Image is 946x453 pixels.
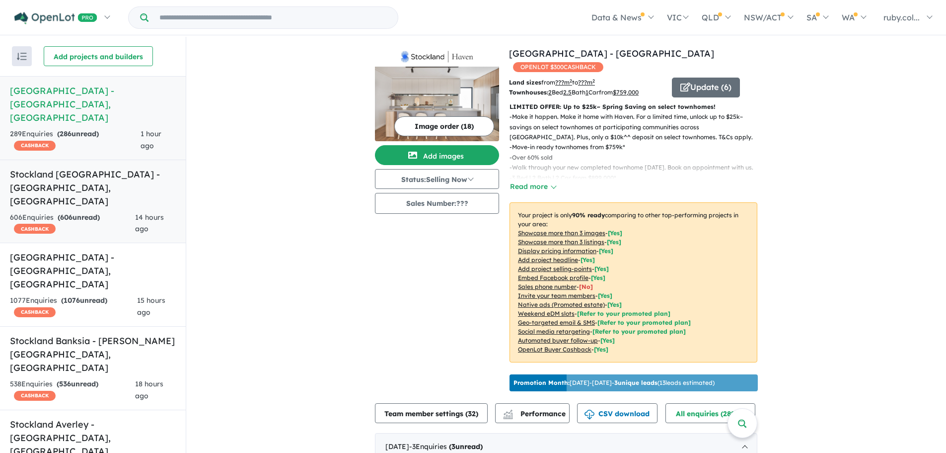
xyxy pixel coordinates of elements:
button: All enquiries (289) [665,403,755,423]
img: bar-chart.svg [503,413,513,419]
p: - Move-in ready townhomes from $759k* [509,142,765,152]
u: Geo-targeted email & SMS [518,319,595,326]
button: Team member settings (32) [375,403,488,423]
img: Stockland Haven - Altona North [375,67,499,141]
img: Openlot PRO Logo White [14,12,97,24]
button: CSV download [577,403,657,423]
u: Display pricing information [518,247,596,255]
span: [ Yes ] [607,238,621,246]
u: 2.5 [563,89,572,96]
button: Add images [375,145,499,165]
strong: ( unread) [449,442,483,451]
strong: ( unread) [57,129,99,138]
button: Sales Number:??? [375,193,499,214]
u: 1 [585,89,588,96]
p: - 3 Bed | 2 Bath | 2 Car from $899,000* 4 Bed | 3 Bath | 2 Car from $999,999* [509,173,765,193]
span: 1 hour ago [141,129,161,150]
p: [DATE] - [DATE] - ( 13 leads estimated) [513,378,715,387]
button: Status:Selling Now [375,169,499,189]
u: Embed Facebook profile [518,274,588,281]
p: Bed Bath Car from [509,88,664,97]
strong: ( unread) [61,296,107,305]
span: [Yes] [607,301,622,308]
strong: ( unread) [57,379,98,388]
u: Social media retargeting [518,328,590,335]
span: 14 hours ago [135,213,164,234]
u: ???m [578,79,595,86]
span: Performance [505,409,566,418]
strong: ( unread) [58,213,100,222]
p: - Over 60% sold [509,153,765,163]
span: 536 [59,379,71,388]
span: [Refer to your promoted plan] [592,328,686,335]
span: [Refer to your promoted plan] [577,310,670,317]
a: [GEOGRAPHIC_DATA] - [GEOGRAPHIC_DATA] [509,48,714,59]
span: [ No ] [579,283,593,290]
span: CASHBACK [14,224,56,234]
h5: [GEOGRAPHIC_DATA] - [GEOGRAPHIC_DATA] , [GEOGRAPHIC_DATA] [10,84,176,124]
button: Add projects and builders [44,46,153,66]
b: 3 unique leads [614,379,657,386]
span: 15 hours ago [137,296,165,317]
button: Update (6) [672,78,740,97]
span: [ Yes ] [608,229,622,237]
span: [ Yes ] [599,247,613,255]
button: Image order (18) [394,116,494,136]
span: [ Yes ] [598,292,612,299]
span: 286 [60,129,72,138]
span: [Yes] [600,337,615,344]
span: OPENLOT $ 300 CASHBACK [513,62,603,72]
u: Add project selling-points [518,265,592,272]
u: Invite your team members [518,292,595,299]
div: 606 Enquir ies [10,212,135,236]
u: OpenLot Buyer Cashback [518,346,591,353]
span: ruby.col... [883,12,920,22]
input: Try estate name, suburb, builder or developer [150,7,396,28]
p: from [509,78,664,88]
img: sort.svg [17,53,27,60]
h5: Stockland [GEOGRAPHIC_DATA] - [GEOGRAPHIC_DATA] , [GEOGRAPHIC_DATA] [10,168,176,208]
span: 606 [60,213,73,222]
button: Read more [509,181,556,192]
u: Showcase more than 3 listings [518,238,604,246]
span: CASHBACK [14,307,56,317]
span: [Refer to your promoted plan] [597,319,691,326]
div: 538 Enquir ies [10,378,135,402]
span: 18 hours ago [135,379,163,400]
span: - 3 Enquir ies [409,442,483,451]
u: Weekend eDM slots [518,310,575,317]
div: 289 Enquir ies [10,128,141,152]
span: [Yes] [594,346,608,353]
p: - Make it happen. Make it home with Haven. For a limited time, unlock up to $25k~ savings on sele... [509,112,765,142]
h5: [GEOGRAPHIC_DATA] - [GEOGRAPHIC_DATA] , [GEOGRAPHIC_DATA] [10,251,176,291]
p: LIMITED OFFER: Up to $25k~ Spring Saving on select townhomes! [509,102,757,112]
div: 1077 Enquir ies [10,295,137,319]
u: Native ads (Promoted estate) [518,301,605,308]
span: 3 [451,442,455,451]
p: - Walk through your new completed townhome [DATE]. Book an appointment with us. [509,163,765,173]
b: 90 % ready [572,211,605,219]
u: Sales phone number [518,283,577,290]
span: [ Yes ] [591,274,605,281]
u: $ 759,000 [613,89,639,96]
b: Land sizes [509,79,541,86]
u: Add project headline [518,256,578,264]
button: Performance [495,403,570,423]
span: [ Yes ] [594,265,609,272]
img: Stockland Haven - Altona North Logo [379,51,495,63]
sup: 2 [592,78,595,84]
span: 32 [468,409,476,418]
sup: 2 [570,78,572,84]
a: Stockland Haven - Altona North LogoStockland Haven - Altona North [375,47,499,141]
u: ??? m [555,79,572,86]
img: download icon [584,410,594,420]
span: CASHBACK [14,391,56,401]
span: [ Yes ] [581,256,595,264]
span: CASHBACK [14,141,56,151]
p: Your project is only comparing to other top-performing projects in your area: - - - - - - - - - -... [509,202,757,362]
span: to [572,79,595,86]
img: line-chart.svg [504,410,512,415]
b: Promotion Month: [513,379,570,386]
h5: Stockland Banksia - [PERSON_NAME][GEOGRAPHIC_DATA] , [GEOGRAPHIC_DATA] [10,334,176,374]
b: Townhouses: [509,89,548,96]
